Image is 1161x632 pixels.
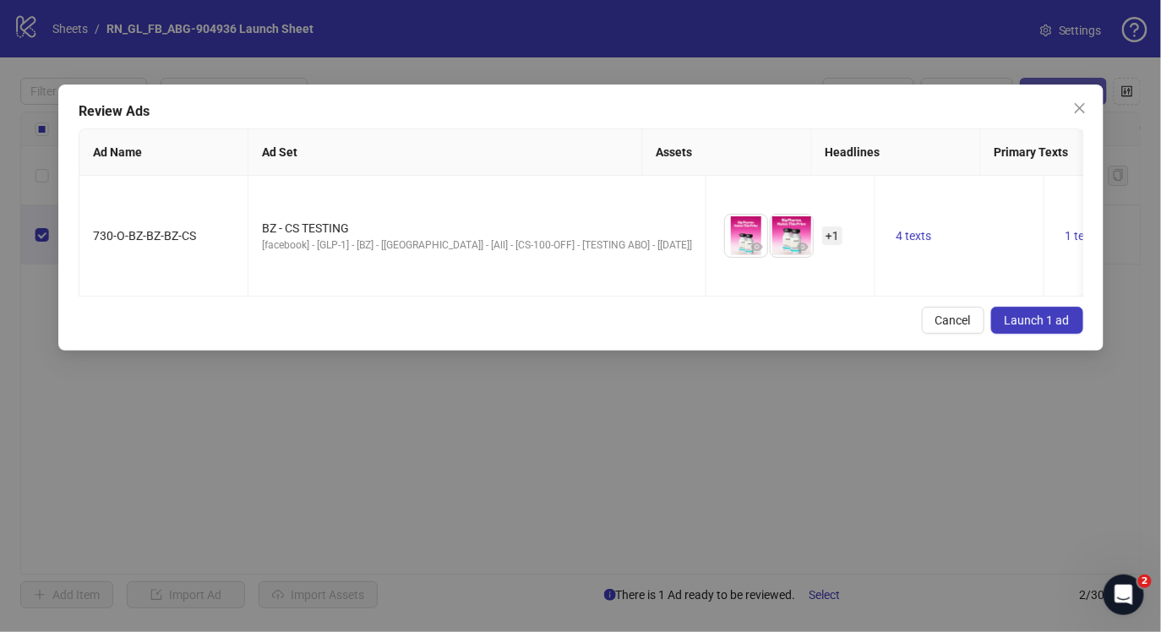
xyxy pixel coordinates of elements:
[896,229,931,242] span: 4 texts
[771,215,813,257] img: Asset 2
[262,219,692,237] div: BZ - CS TESTING
[811,129,980,176] th: Headlines
[1004,313,1069,327] span: Launch 1 ad
[1066,95,1093,122] button: Close
[889,226,938,246] button: 4 texts
[797,241,809,253] span: eye
[248,129,643,176] th: Ad Set
[747,237,767,257] button: Preview
[1065,229,1100,242] span: 1 texts
[262,237,692,253] div: [facebook] - [GLP-1] - [BZ] - [[GEOGRAPHIC_DATA]] - [All] - [CS-100-OFF] - [TESTING ABO] - [[DATE]]
[1072,101,1086,115] span: close
[751,241,763,253] span: eye
[79,129,248,176] th: Ad Name
[93,229,196,242] span: 730-O-BZ-BZ-BZ-CS
[79,101,1083,122] div: Review Ads
[935,313,970,327] span: Cancel
[990,307,1082,334] button: Launch 1 ad
[1104,575,1144,615] iframe: Intercom live chat
[1058,226,1107,246] button: 1 texts
[793,237,813,257] button: Preview
[642,129,811,176] th: Assets
[921,307,984,334] button: Cancel
[725,215,767,257] img: Asset 1
[1138,575,1152,588] span: 2
[822,226,842,245] span: + 1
